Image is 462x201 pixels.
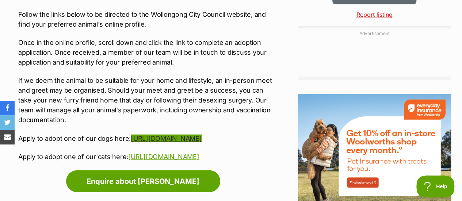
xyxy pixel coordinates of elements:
[18,152,275,162] p: Apply to adopt one of our cats here:
[128,153,199,161] a: [URL][DOMAIN_NAME]
[66,170,220,192] a: Enquire about [PERSON_NAME]
[131,135,202,142] a: [URL][DOMAIN_NAME]
[298,10,451,19] a: Report listing
[18,76,275,125] p: If we deem the animal to be suitable for your home and lifestyle, an in-person meet and greet may...
[416,175,455,197] iframe: Help Scout Beacon - Open
[18,134,275,143] p: Apply to adopt one of our dogs here:
[18,9,275,29] p: Follow the links below to be directed to the Wollongong City Council website, and find your prefe...
[298,26,451,80] div: Advertisement
[18,38,275,67] p: Once in the online profile, scroll down and click the link to complete an adoption application. O...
